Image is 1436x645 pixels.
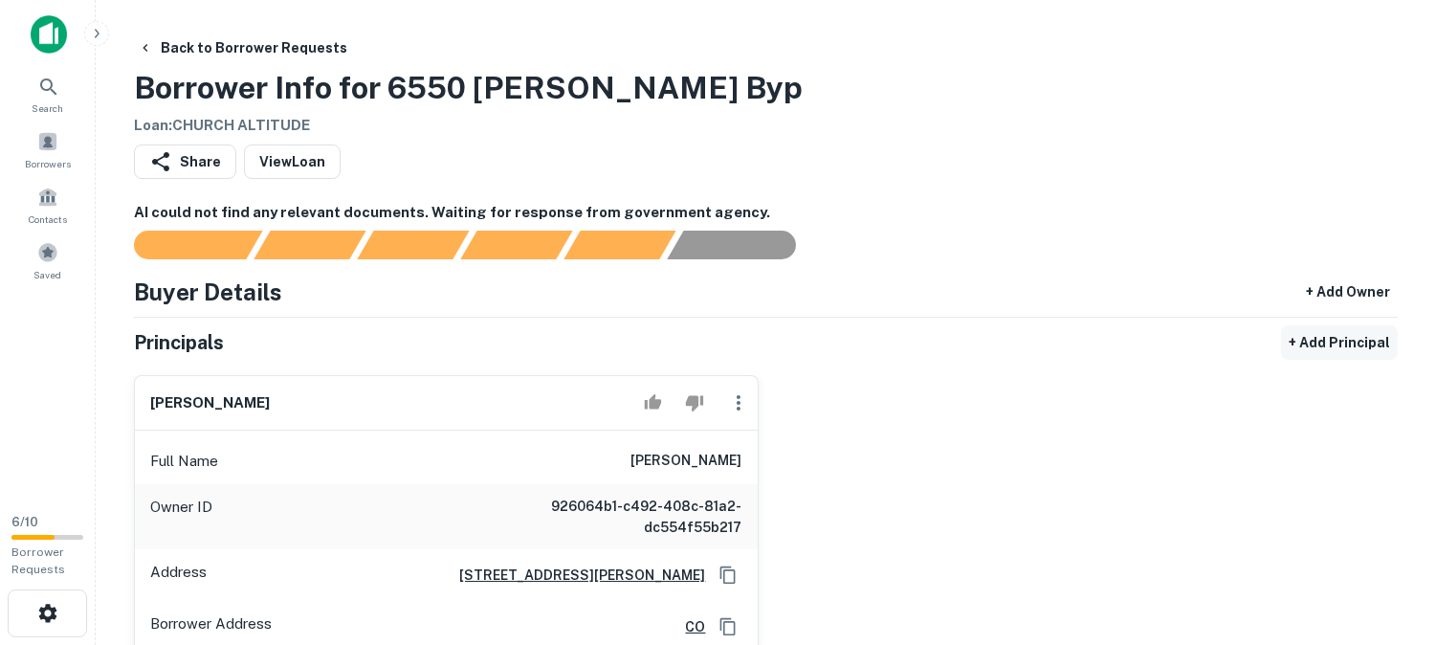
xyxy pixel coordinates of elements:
[6,123,90,175] a: Borrowers
[244,145,341,179] a: ViewLoan
[150,612,272,641] p: Borrower Address
[34,267,62,282] span: Saved
[668,231,819,259] div: AI fulfillment process complete.
[134,145,236,179] button: Share
[150,450,218,473] p: Full Name
[714,612,742,641] button: Copy Address
[134,275,282,309] h4: Buyer Details
[357,231,469,259] div: Documents found, AI parsing details...
[150,496,212,538] p: Owner ID
[6,68,90,120] a: Search
[1298,275,1398,309] button: + Add Owner
[31,15,67,54] img: capitalize-icon.png
[11,515,38,529] span: 6 / 10
[714,561,742,589] button: Copy Address
[631,450,742,473] h6: [PERSON_NAME]
[134,202,1398,224] h6: AI could not find any relevant documents. Waiting for response from government agency.
[460,231,572,259] div: Principals found, AI now looking for contact information...
[636,384,670,422] button: Accept
[11,545,65,576] span: Borrower Requests
[111,231,254,259] div: Sending borrower request to AI...
[445,565,706,586] a: [STREET_ADDRESS][PERSON_NAME]
[671,616,706,637] a: CO
[677,384,711,422] button: Reject
[1281,325,1398,360] button: + Add Principal
[6,234,90,286] a: Saved
[33,100,64,116] span: Search
[134,328,224,357] h5: Principals
[130,31,355,65] button: Back to Borrower Requests
[513,496,742,538] h6: 926064b1-c492-408c-81a2-dc554f55b217
[134,115,803,137] h6: Loan : CHURCH ALTITUDE
[150,392,270,414] h6: [PERSON_NAME]
[150,561,207,589] p: Address
[134,65,803,111] h3: Borrower Info for 6550 [PERSON_NAME] Byp
[29,211,67,227] span: Contacts
[563,231,675,259] div: Principals found, still searching for contact information. This may take time...
[6,179,90,231] a: Contacts
[254,231,365,259] div: Your request is received and processing...
[25,156,71,171] span: Borrowers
